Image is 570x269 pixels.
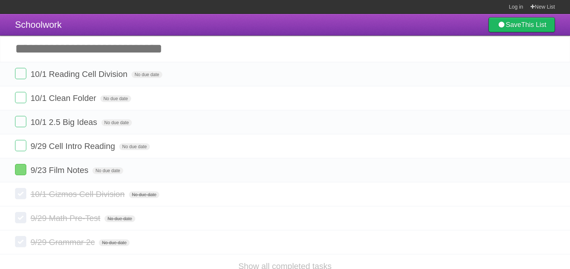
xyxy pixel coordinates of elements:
[15,212,26,223] label: Done
[30,237,97,247] span: 9/29 Grammar 2c
[100,95,131,102] span: No due date
[15,188,26,199] label: Done
[15,164,26,175] label: Done
[99,239,129,246] span: No due date
[104,215,135,222] span: No due date
[15,20,62,30] span: Schoolwork
[15,116,26,127] label: Done
[101,119,132,126] span: No due date
[30,93,98,103] span: 10/1 Clean Folder
[488,17,555,32] a: SaveThis List
[30,189,127,199] span: 10/1 Gizmos Cell Division
[15,236,26,247] label: Done
[119,143,150,150] span: No due date
[30,165,90,175] span: 9/23 Film Notes
[30,141,117,151] span: 9/29 Cell Intro Reading
[521,21,546,29] b: This List
[15,140,26,151] label: Done
[15,92,26,103] label: Done
[15,68,26,79] label: Done
[92,167,123,174] span: No due date
[129,191,159,198] span: No due date
[30,213,102,223] span: 9/29 Math Pre-Test
[132,71,162,78] span: No due date
[30,69,129,79] span: 10/1 Reading Cell Division
[30,117,99,127] span: 10/1 2.5 Big Ideas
